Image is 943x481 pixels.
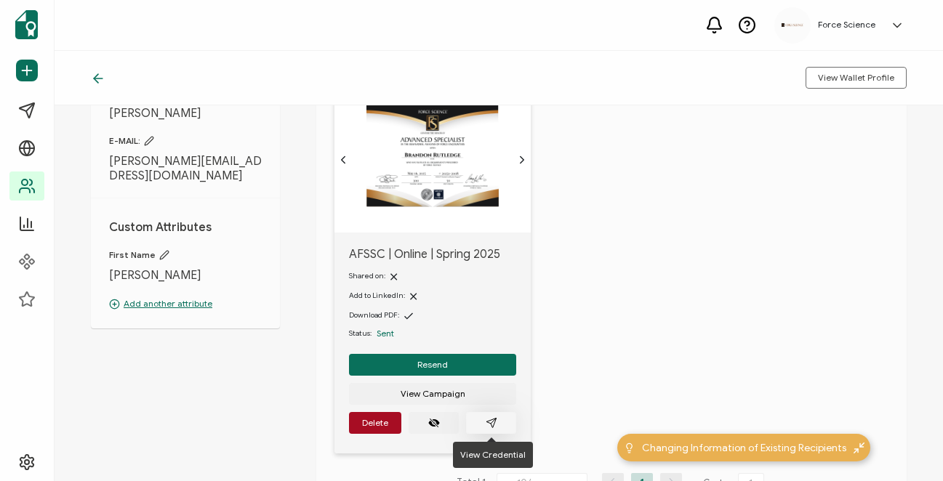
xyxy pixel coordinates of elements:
span: Download PDF: [349,310,399,320]
iframe: Chat Widget [870,411,943,481]
p: Add another attribute [109,297,262,310]
ion-icon: chevron back outline [337,154,349,166]
ion-icon: chevron forward outline [516,154,528,166]
button: View Campaign [349,383,516,405]
h1: Custom Attributes [109,220,262,235]
span: [PERSON_NAME] [109,268,262,283]
ion-icon: eye off [428,417,440,429]
button: Delete [349,412,401,434]
button: Resend [349,354,516,376]
span: AFSSC | Online | Spring 2025 [349,247,516,262]
img: minimize-icon.svg [854,442,864,453]
span: [PERSON_NAME] [109,106,262,121]
div: View Credential [453,442,533,468]
span: Add to LinkedIn: [349,291,405,300]
span: [PERSON_NAME][EMAIL_ADDRESS][DOMAIN_NAME] [109,154,262,183]
span: View Campaign [401,389,465,398]
ion-icon: paper plane outline [486,417,497,429]
span: First Name [109,249,262,261]
h5: Force Science [818,20,875,30]
span: Delete [362,419,388,427]
span: Sent [377,328,394,339]
button: View Wallet Profile [806,67,907,89]
img: d96c2383-09d7-413e-afb5-8f6c84c8c5d6.png [782,23,803,27]
span: Resend [417,360,448,369]
span: Changing Information of Existing Recipients [642,440,846,456]
img: sertifier-logomark-colored.svg [15,10,38,39]
span: View Wallet Profile [818,73,894,82]
span: Status: [349,328,372,339]
span: Shared on: [349,271,385,280]
span: E-MAIL: [109,135,262,147]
